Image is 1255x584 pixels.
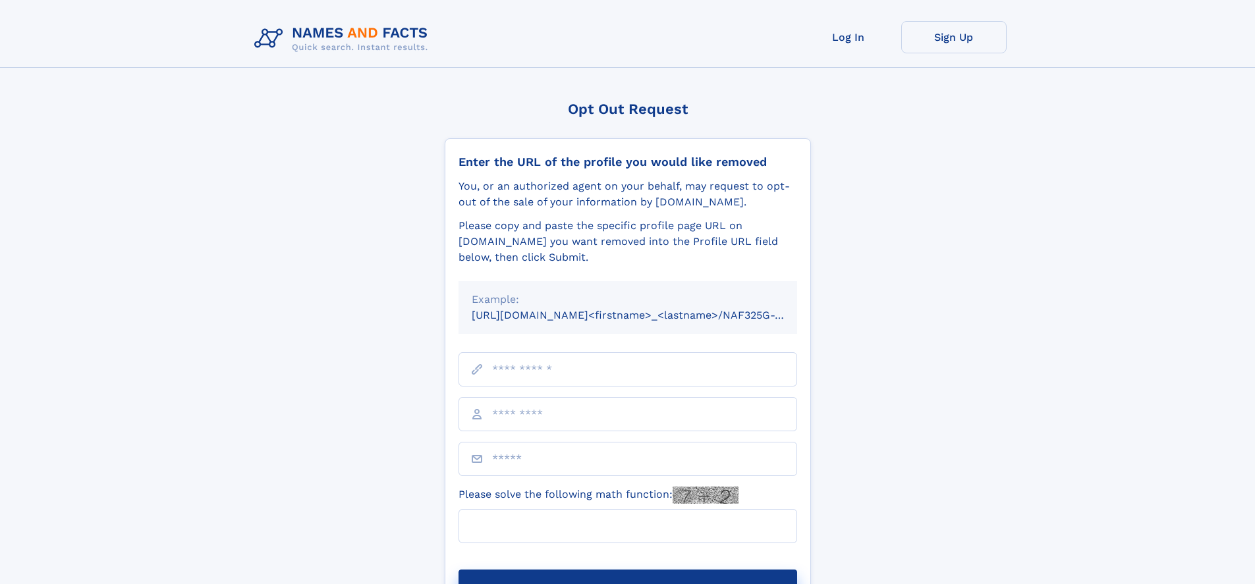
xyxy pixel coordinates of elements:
[459,155,797,169] div: Enter the URL of the profile you would like removed
[472,292,784,307] div: Example:
[459,178,797,210] div: You, or an authorized agent on your behalf, may request to opt-out of the sale of your informatio...
[445,101,811,117] div: Opt Out Request
[472,309,822,321] small: [URL][DOMAIN_NAME]<firstname>_<lastname>/NAF325G-xxxxxxxx
[796,21,901,53] a: Log In
[249,21,439,57] img: Logo Names and Facts
[459,218,797,265] div: Please copy and paste the specific profile page URL on [DOMAIN_NAME] you want removed into the Pr...
[459,487,739,504] label: Please solve the following math function:
[901,21,1007,53] a: Sign Up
